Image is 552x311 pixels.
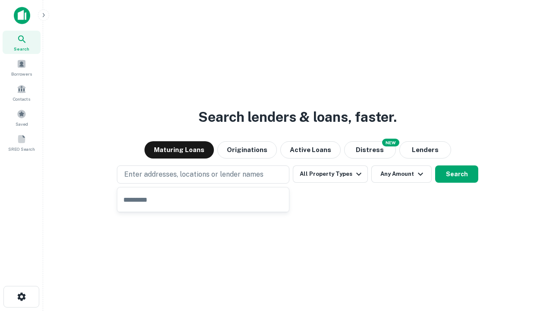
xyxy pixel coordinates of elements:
button: Search [435,165,478,183]
span: Contacts [13,95,30,102]
button: Lenders [399,141,451,159]
span: Borrowers [11,70,32,77]
img: capitalize-icon.png [14,7,30,24]
div: NEW [382,139,399,146]
a: Search [3,31,41,54]
button: Active Loans [280,141,341,159]
button: Originations [217,141,277,159]
button: All Property Types [293,165,368,183]
span: Search [14,45,29,52]
button: Any Amount [371,165,432,183]
span: SREO Search [8,146,35,152]
iframe: Chat Widget [509,242,552,283]
p: Enter addresses, locations or lender names [124,169,263,180]
button: Maturing Loans [144,141,214,159]
a: Borrowers [3,56,41,79]
a: SREO Search [3,131,41,154]
a: Contacts [3,81,41,104]
button: Enter addresses, locations or lender names [117,165,289,184]
span: Saved [16,121,28,127]
button: Search distressed loans with lien and other non-mortgage details. [344,141,396,159]
h3: Search lenders & loans, faster. [198,107,397,127]
a: Saved [3,106,41,129]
